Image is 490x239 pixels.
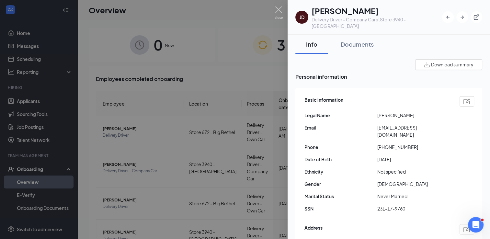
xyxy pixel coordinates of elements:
[304,156,377,163] span: Date of Birth
[302,40,321,48] div: Info
[468,217,484,233] iframe: Intercom live chat
[456,11,468,23] button: ArrowRight
[304,112,377,119] span: Legal Name
[304,143,377,151] span: Phone
[377,193,450,200] span: Never Married
[473,14,480,20] svg: ExternalLink
[304,180,377,188] span: Gender
[445,14,451,20] svg: ArrowLeftNew
[377,168,450,175] span: Not specified
[312,16,442,29] div: Delivery Driver - Company Car at Store 3940 - [GEOGRAPHIC_DATA]
[377,205,450,212] span: 231-17-9760
[304,96,343,107] span: Basic information
[377,156,450,163] span: [DATE]
[377,143,450,151] span: [PHONE_NUMBER]
[295,73,482,81] span: Personal information
[442,11,454,23] button: ArrowLeftNew
[304,193,377,200] span: Marital Status
[304,224,323,234] span: Address
[459,14,465,20] svg: ArrowRight
[341,40,374,48] div: Documents
[377,180,450,188] span: [DEMOGRAPHIC_DATA]
[431,61,473,68] span: Download summary
[304,168,377,175] span: Ethnicity
[300,14,304,20] div: JD
[312,5,442,16] h1: [PERSON_NAME]
[304,124,377,131] span: Email
[377,112,450,119] span: [PERSON_NAME]
[415,59,482,70] button: Download summary
[304,205,377,212] span: SSN
[377,124,450,138] span: [EMAIL_ADDRESS][DOMAIN_NAME]
[471,11,482,23] button: ExternalLink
